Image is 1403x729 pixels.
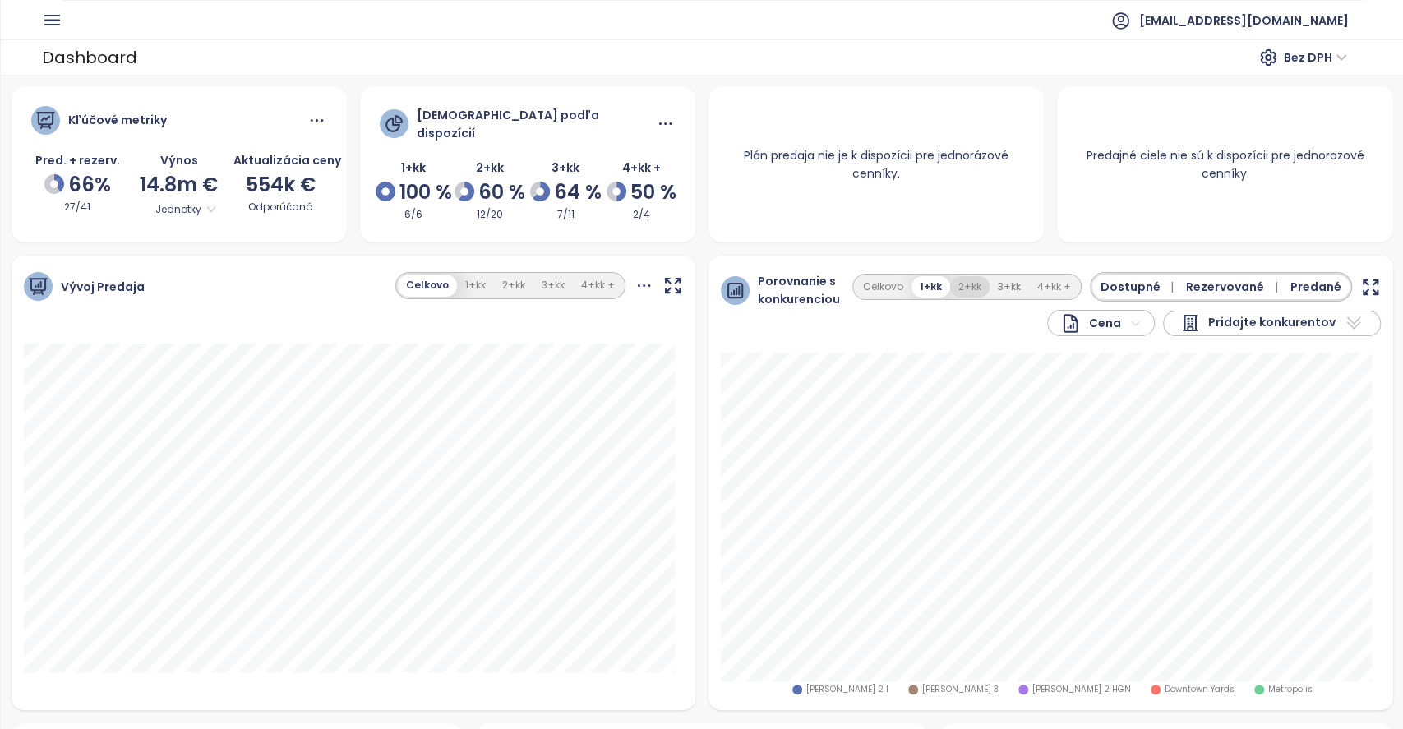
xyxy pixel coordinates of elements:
button: Celkovo [855,276,911,298]
span: 2+kk [476,159,504,176]
button: 1+kk [911,276,950,298]
div: Predajné ciele nie sú k dispozícii pre jednorazové cenníky. [1057,127,1392,202]
div: 12/20 [455,207,524,223]
button: 1+kk [457,275,494,297]
span: Downtown Yards [1165,683,1235,696]
span: 14.8m € [140,171,218,198]
div: 7/11 [532,207,600,223]
span: Dostupné [1101,278,1180,296]
div: [DEMOGRAPHIC_DATA] podľa dispozícií [417,106,655,142]
div: Kľúčové metriky [68,111,167,129]
div: Plán predaja nie je k dispozícii pre jednorázové cenníky. [708,127,1044,202]
div: 2/4 [607,207,676,223]
button: 2+kk [950,276,990,298]
span: 100 % [399,177,452,208]
button: 2+kk [494,275,533,297]
button: Celkovo [398,275,457,297]
span: [EMAIL_ADDRESS][DOMAIN_NAME] [1139,1,1349,40]
span: | [1275,279,1278,295]
div: Výnos [132,151,225,169]
span: Vývoj Predaja [61,278,145,296]
span: 1+kk [401,159,426,176]
span: [PERSON_NAME] 3 [922,683,999,696]
div: Cena [1060,313,1121,334]
span: Pred. + rezerv. [35,152,120,168]
span: 3+kk [552,159,579,176]
span: 64 % [554,177,602,208]
span: | [1170,279,1174,295]
div: Odporúčaná [233,200,326,215]
span: Bez DPH [1284,45,1347,70]
div: Aktualizácia ceny [233,151,326,169]
span: 60 % [478,177,525,208]
button: 4+kk + [1029,276,1079,298]
span: Predané [1290,278,1341,296]
button: 3+kk [533,275,573,297]
span: 66% [68,169,111,201]
span: [PERSON_NAME] 2 HGN [1032,683,1131,696]
button: 3+kk [990,276,1029,298]
span: 4+kk + [622,159,661,176]
span: Porovnanie s konkurenciou [758,272,844,308]
div: 27/41 [31,200,124,215]
div: Dashboard [42,43,137,72]
button: 4+kk + [573,275,623,297]
span: Pridajte konkurentov [1208,313,1336,333]
span: 50 % [630,177,676,208]
span: Rezervované [1186,278,1284,296]
span: [PERSON_NAME] 2 I [806,683,888,696]
span: Metropolis [1268,683,1313,696]
span: 554k € [246,171,316,198]
span: Jednotky [138,201,219,219]
div: 6/6 [380,207,448,223]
